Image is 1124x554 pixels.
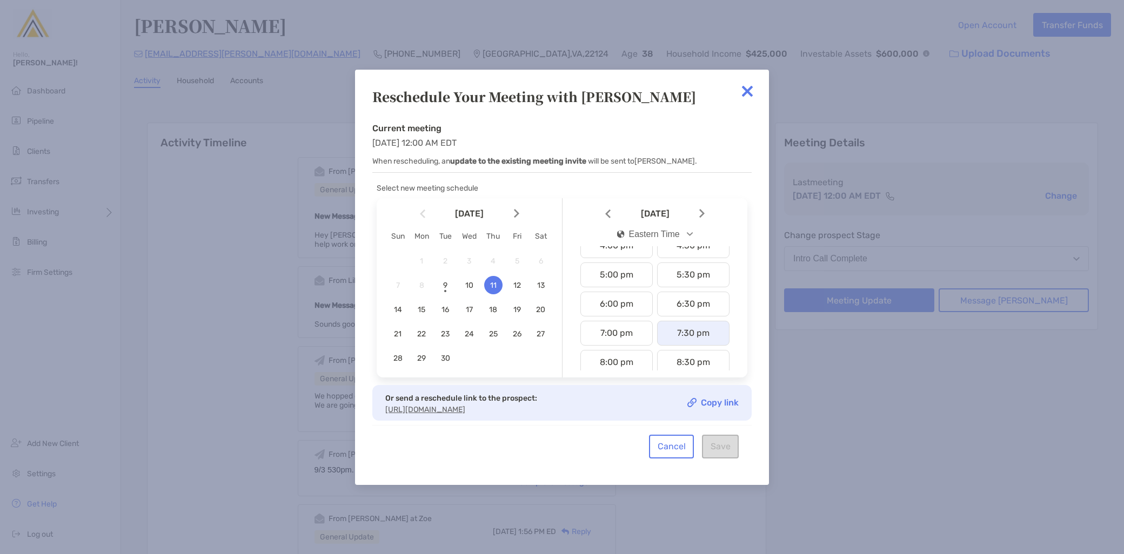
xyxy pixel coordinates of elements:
span: Select new meeting schedule [377,184,478,193]
div: 8:00 pm [580,350,653,375]
img: icon [617,230,625,238]
div: 7:30 pm [657,321,730,346]
span: 9 [436,281,454,290]
div: Sun [386,232,410,241]
img: Open dropdown arrow [687,232,693,236]
div: 8:30 pm [657,350,730,375]
span: 27 [532,329,550,339]
span: 28 [389,354,407,363]
span: 24 [460,329,478,339]
span: 4 [484,256,503,266]
img: Arrow icon [699,209,705,218]
span: 15 [412,305,431,314]
span: 20 [532,305,550,314]
img: Arrow icon [514,209,519,218]
span: 23 [436,329,454,339]
span: 8 [412,281,431,290]
span: 7 [389,281,407,290]
span: [DATE] [613,209,697,218]
span: 13 [532,281,550,290]
p: When rescheduling, an will be sent to [PERSON_NAME] . [372,154,752,168]
span: 14 [389,305,407,314]
span: 29 [412,354,431,363]
div: 6:30 pm [657,292,730,316]
button: iconEastern Time [608,222,702,247]
div: Fri [505,232,529,241]
span: 25 [484,329,503,339]
img: close modal icon [737,80,758,102]
div: Thu [481,232,505,241]
span: 2 [436,256,454,266]
div: 5:00 pm [580,262,653,287]
div: [DATE] 12:00 AM EDT [372,123,752,173]
div: 5:30 pm [657,262,730,287]
div: Mon [410,232,433,241]
div: Sat [529,232,553,241]
div: Wed [457,232,481,241]
div: 6:00 pm [580,292,653,316]
span: 21 [389,329,407,339]
span: 16 [436,305,454,314]
span: 10 [460,281,478,290]
span: 1 [412,256,431,266]
div: Eastern Time [617,229,680,239]
div: 7:00 pm [580,321,653,346]
div: Tue [433,232,457,241]
img: Arrow icon [420,209,425,218]
span: 5 [508,256,526,266]
span: 6 [532,256,550,266]
img: Arrow icon [605,209,611,218]
span: [DATE] [427,209,512,218]
span: 30 [436,354,454,363]
span: 18 [484,305,503,314]
b: update to the existing meeting invite [450,157,586,166]
span: 11 [484,281,503,290]
img: Copy link icon [687,398,697,407]
span: 17 [460,305,478,314]
span: 19 [508,305,526,314]
h4: Current meeting [372,123,752,133]
div: Reschedule Your Meeting with [PERSON_NAME] [372,87,752,106]
a: Copy link [687,398,739,407]
span: 22 [412,329,431,339]
button: Cancel [649,435,694,458]
p: Or send a reschedule link to the prospect: [385,391,537,405]
span: 3 [460,256,478,266]
span: 26 [508,329,526,339]
span: 12 [508,281,526,290]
